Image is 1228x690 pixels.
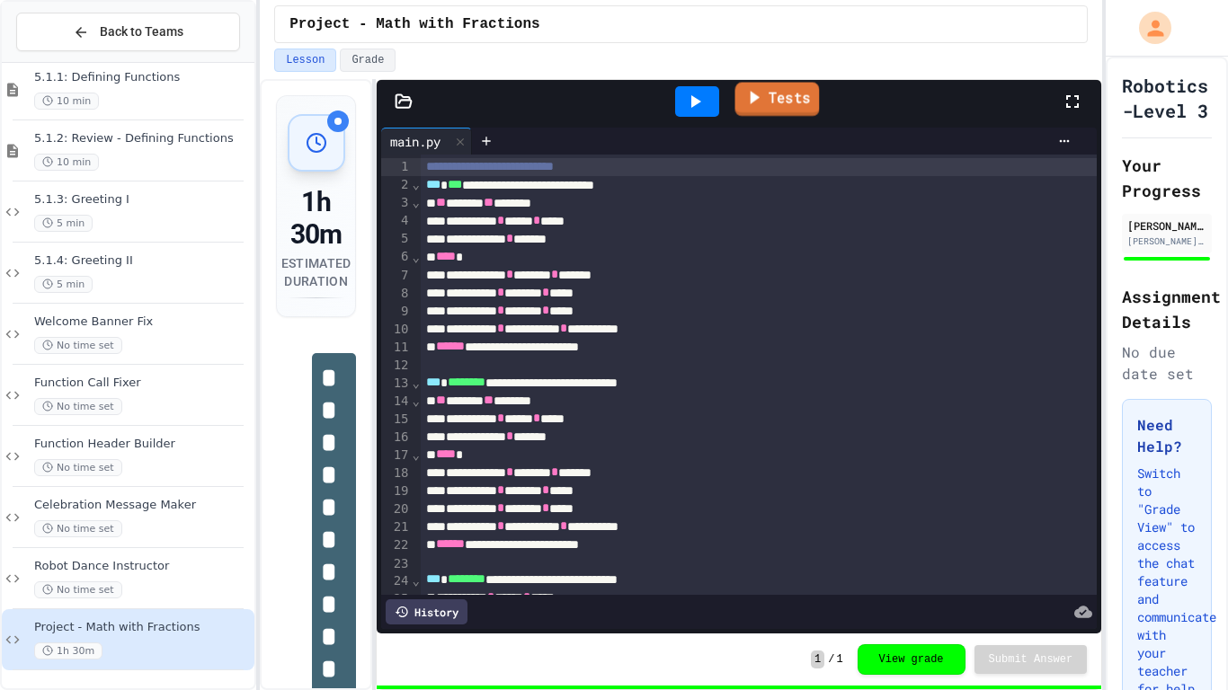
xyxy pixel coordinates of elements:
[1120,7,1176,49] div: My Account
[381,464,411,482] div: 18
[381,176,411,194] div: 2
[974,645,1088,674] button: Submit Answer
[34,276,93,293] span: 5 min
[412,394,421,408] span: Fold line
[381,429,411,447] div: 16
[381,212,411,230] div: 4
[34,192,251,208] span: 5.1.3: Greeting I
[381,303,411,321] div: 9
[381,482,411,500] div: 19
[381,447,411,464] div: 17
[34,215,93,232] span: 5 min
[1137,414,1197,457] h3: Need Help?
[381,128,472,155] div: main.py
[1122,284,1212,334] h2: Assignment Details
[1122,153,1212,203] h2: Your Progress
[381,555,411,573] div: 23
[34,376,251,391] span: Function Call Fixer
[735,83,820,117] a: Tests
[100,22,183,41] span: Back to Teams
[34,520,122,537] span: No time set
[34,398,122,415] span: No time set
[1127,217,1206,234] div: [PERSON_NAME]
[381,248,411,266] div: 6
[412,250,421,264] span: Fold line
[381,194,411,212] div: 3
[381,393,411,411] div: 14
[381,267,411,285] div: 7
[1127,234,1206,248] div: [PERSON_NAME][EMAIL_ADDRESS][DOMAIN_NAME]
[1122,73,1212,123] h1: Robotics -Level 3
[989,652,1073,667] span: Submit Answer
[34,154,99,171] span: 10 min
[381,285,411,303] div: 8
[34,70,251,85] span: 5.1.1: Defining Functions
[281,186,351,251] div: 1h 30m
[381,518,411,536] div: 21
[412,376,421,390] span: Fold line
[811,650,824,668] span: 1
[281,254,351,290] div: Estimated Duration
[34,559,251,574] span: Robot Dance Instructor
[381,411,411,429] div: 15
[34,437,251,452] span: Function Header Builder
[828,652,834,667] span: /
[381,339,411,357] div: 11
[340,49,396,72] button: Grade
[34,642,102,659] span: 1h 30m
[381,132,449,151] div: main.py
[274,49,336,72] button: Lesson
[381,590,411,608] div: 25
[381,158,411,176] div: 1
[412,195,421,209] span: Fold line
[289,13,539,35] span: Project - Math with Fractions
[381,375,411,393] div: 13
[1122,341,1212,385] div: No due date set
[34,314,251,330] span: Welcome Banner Fix
[34,131,251,146] span: 5.1.2: Review - Defining Functions
[34,459,122,476] span: No time set
[412,573,421,588] span: Fold line
[34,498,251,513] span: Celebration Message Maker
[836,652,842,667] span: 1
[412,447,421,462] span: Fold line
[381,500,411,518] div: 20
[34,253,251,269] span: 5.1.4: Greeting II
[858,644,965,675] button: View grade
[34,93,99,110] span: 10 min
[381,357,411,375] div: 12
[381,230,411,248] div: 5
[412,177,421,191] span: Fold line
[381,536,411,554] div: 22
[381,321,411,339] div: 10
[34,620,251,635] span: Project - Math with Fractions
[381,572,411,590] div: 24
[16,13,240,51] button: Back to Teams
[34,337,122,354] span: No time set
[34,581,122,598] span: No time set
[386,599,467,624] div: History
